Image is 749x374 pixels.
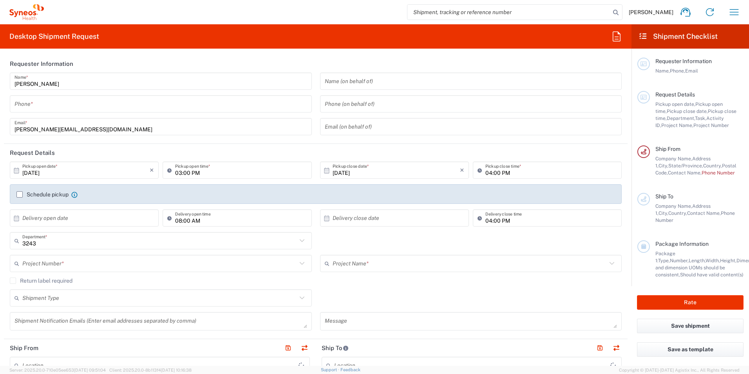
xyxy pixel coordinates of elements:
[340,367,360,372] a: Feedback
[689,258,706,263] span: Length,
[10,344,38,352] h2: Ship From
[655,193,673,200] span: Ship To
[637,295,744,310] button: Rate
[109,368,192,372] span: Client: 2025.20.0-8b113f4
[667,115,695,121] span: Department,
[668,210,687,216] span: Country,
[655,241,709,247] span: Package Information
[670,258,689,263] span: Number,
[670,68,685,74] span: Phone,
[720,258,736,263] span: Height,
[9,32,99,41] h2: Desktop Shipment Request
[687,210,721,216] span: Contact Name,
[655,203,692,209] span: Company Name,
[10,149,55,157] h2: Request Details
[693,122,729,128] span: Project Number
[659,163,668,169] span: City,
[150,164,154,176] i: ×
[10,60,73,68] h2: Requester Information
[695,115,706,121] span: Task,
[9,368,106,372] span: Server: 2025.20.0-710e05ee653
[703,163,722,169] span: Country,
[629,9,673,16] span: [PERSON_NAME]
[655,146,680,152] span: Ship From
[74,368,106,372] span: [DATE] 09:51:04
[161,368,192,372] span: [DATE] 10:16:38
[702,170,735,176] span: Phone Number
[655,156,692,162] span: Company Name,
[639,32,718,41] h2: Shipment Checklist
[637,342,744,357] button: Save as template
[637,319,744,333] button: Save shipment
[667,108,708,114] span: Pickup close date,
[655,101,695,107] span: Pickup open date,
[619,367,740,374] span: Copyright © [DATE]-[DATE] Agistix Inc., All Rights Reserved
[655,251,675,263] span: Package 1:
[685,68,698,74] span: Email
[668,170,702,176] span: Contact Name,
[655,91,695,98] span: Request Details
[706,258,720,263] span: Width,
[460,164,464,176] i: ×
[655,68,670,74] span: Name,
[407,5,610,20] input: Shipment, tracking or reference number
[16,191,69,198] label: Schedule pickup
[655,58,712,64] span: Requester Information
[10,278,72,284] label: Return label required
[668,163,703,169] span: State/Province,
[659,210,668,216] span: City,
[658,258,670,263] span: Type,
[321,367,340,372] a: Support
[680,272,744,278] span: Should have valid content(s)
[661,122,693,128] span: Project Name,
[322,344,349,352] h2: Ship To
